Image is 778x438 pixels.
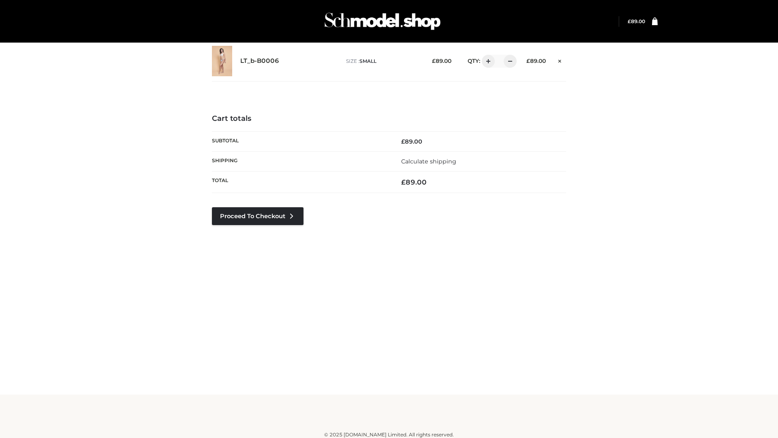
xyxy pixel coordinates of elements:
bdi: 89.00 [526,58,546,64]
bdi: 89.00 [432,58,451,64]
h4: Cart totals [212,114,566,123]
img: Schmodel Admin 964 [322,5,443,37]
a: Proceed to Checkout [212,207,304,225]
a: LT_b-B0006 [240,57,279,65]
th: Subtotal [212,131,389,151]
span: £ [401,138,405,145]
a: £89.00 [628,18,645,24]
th: Total [212,172,389,193]
a: Calculate shipping [401,158,456,165]
p: size : [346,58,419,65]
a: Remove this item [554,55,566,65]
span: £ [526,58,530,64]
span: £ [628,18,631,24]
bdi: 89.00 [628,18,645,24]
span: £ [432,58,436,64]
div: QTY: [460,55,514,68]
bdi: 89.00 [401,178,427,186]
span: £ [401,178,406,186]
bdi: 89.00 [401,138,422,145]
th: Shipping [212,151,389,171]
span: SMALL [359,58,376,64]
